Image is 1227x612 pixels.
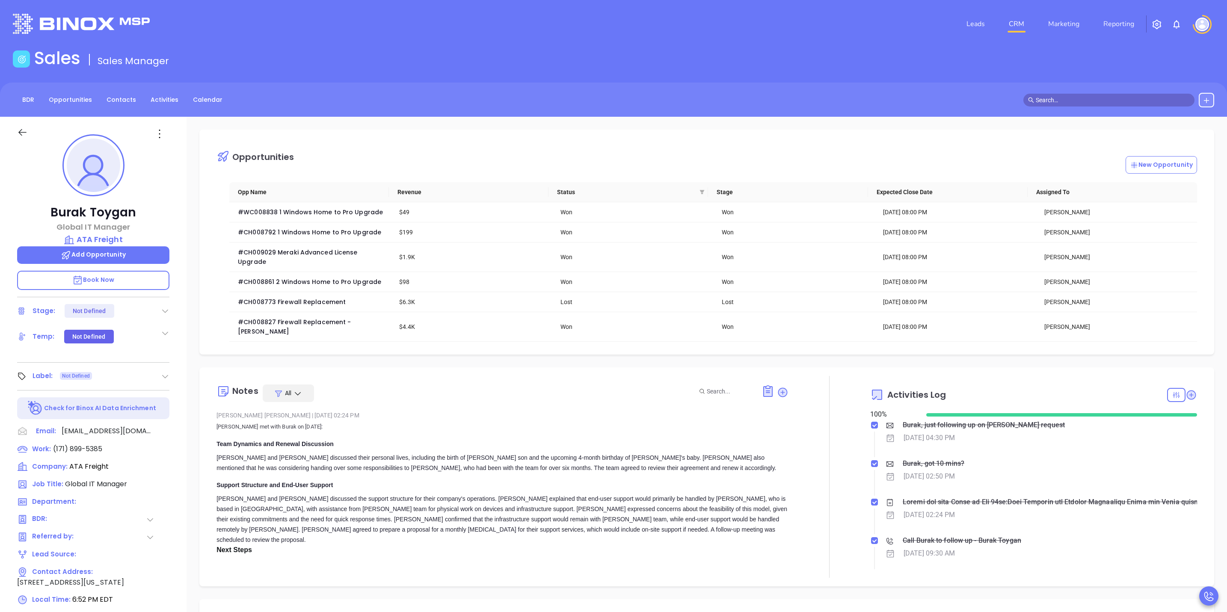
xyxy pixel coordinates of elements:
div: Won [722,207,871,217]
span: Local Time: [32,595,71,604]
div: Label: [33,370,53,382]
p: Burak Toygan [17,205,169,220]
a: BDR [17,93,39,107]
div: Opportunities [232,153,294,161]
span: Job Title: [32,479,63,488]
p: Check for Binox AI Data Enrichment [44,404,156,413]
div: Team Dynamics and Renewal Discussion [216,439,788,449]
div: [DATE] 02:50 PM [904,470,955,483]
p: [PERSON_NAME] met with Burak on [DATE]: [216,422,788,432]
span: (171) 899-5385 [53,444,102,454]
div: Notes [232,387,258,395]
div: Won [560,207,710,217]
span: Activities Log [887,390,946,399]
div: [PERSON_NAME] [1044,277,1194,287]
div: Next steps Title [216,545,788,555]
a: #CH008792 1 Windows Home to Pro Upgrade [238,228,381,237]
span: filter [699,189,705,195]
div: [PERSON_NAME] [1044,228,1194,237]
span: Email: [36,426,56,437]
div: Won [722,252,871,262]
span: Work: [32,444,51,453]
div: Stage: [33,305,56,317]
div: Won [560,277,710,287]
div: Support Structure and End-User Support [216,480,788,490]
th: Assigned To [1028,182,1187,202]
a: #CH008827 Firewall Replacement - [PERSON_NAME] [238,318,353,336]
div: [DATE] 08:00 PM [883,228,1032,237]
span: Sales Manager [98,54,169,68]
div: [PERSON_NAME] [PERSON_NAME] [DATE] 02:24 PM [216,409,788,422]
div: [PERSON_NAME] [1044,297,1194,307]
a: #CH009029 Meraki Advanced License Upgrade [238,248,359,266]
div: [DATE] 08:00 PM [883,322,1032,331]
input: Search… [1036,95,1190,105]
a: #CH008773 Firewall Replacement [238,298,346,306]
span: Not Defined [62,371,90,381]
a: Marketing [1045,15,1083,33]
div: Burak, just following up on [PERSON_NAME] request [903,419,1065,432]
img: Ai-Enrich-DaqCidB-.svg [28,401,43,416]
a: Activities [145,93,184,107]
div: [DATE] 08:00 PM [883,277,1032,287]
p: Global IT Manager [17,221,169,233]
a: Contacts [101,93,141,107]
span: BDR: [32,514,77,525]
div: Won [722,322,871,331]
div: $199 [399,228,548,237]
th: Expected Close Date [868,182,1028,202]
span: Department: [32,497,76,506]
th: Revenue [389,182,548,202]
div: Won [722,277,871,287]
span: filter [698,186,706,198]
div: Call Burak to follow up - Burak Toygan [903,534,1021,547]
th: Opp Name [229,182,389,202]
div: $4.4K [399,322,548,331]
a: #CH008861 2 Windows Home to Pro Upgrade [238,278,381,286]
div: Won [560,322,710,331]
div: [PERSON_NAME] [1044,252,1194,262]
div: [PERSON_NAME] [1044,322,1194,331]
div: [DATE] 09:30 AM [904,547,955,560]
img: iconSetting [1152,19,1162,30]
img: logo [13,14,150,34]
img: iconNotification [1171,19,1182,30]
span: ATA Freight [69,461,109,471]
span: Company: [32,462,68,471]
div: Lost [722,297,871,307]
div: Not Defined [73,304,106,318]
div: Lost [560,297,710,307]
span: Lead Source: [32,550,76,559]
div: [PERSON_NAME] and [PERSON_NAME] discussed their personal lives, including the birth of [PERSON_NA... [216,452,788,473]
h2: Next Steps [216,545,252,555]
div: [DATE] 02:24 PM [904,509,955,521]
a: #WC008838 1 Windows Home to Pro Upgrade [238,208,383,216]
span: Book Now [72,275,114,284]
div: $1.9K [399,252,548,262]
span: search [1028,97,1034,103]
div: $98 [399,277,548,287]
div: Won [560,228,710,237]
span: All [285,389,291,397]
div: Burak, got 10 mins? [903,457,964,470]
h1: Sales [34,48,80,68]
a: CRM [1005,15,1028,33]
p: ATA Freight [17,234,169,245]
a: Reporting [1100,15,1138,33]
input: Search... [707,387,752,396]
span: [EMAIL_ADDRESS][DOMAIN_NAME] [62,426,151,436]
div: Temp: [33,330,55,343]
span: Add Opportunity [61,250,126,259]
a: Leads [963,15,988,33]
div: Won [560,252,710,262]
img: user [1195,18,1209,31]
span: Status [557,187,696,197]
div: [DATE] 08:00 PM [883,297,1032,307]
div: [PERSON_NAME] [1044,207,1194,217]
img: profile-user [67,139,120,192]
span: Referred by: [32,532,77,542]
div: $49 [399,207,548,217]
